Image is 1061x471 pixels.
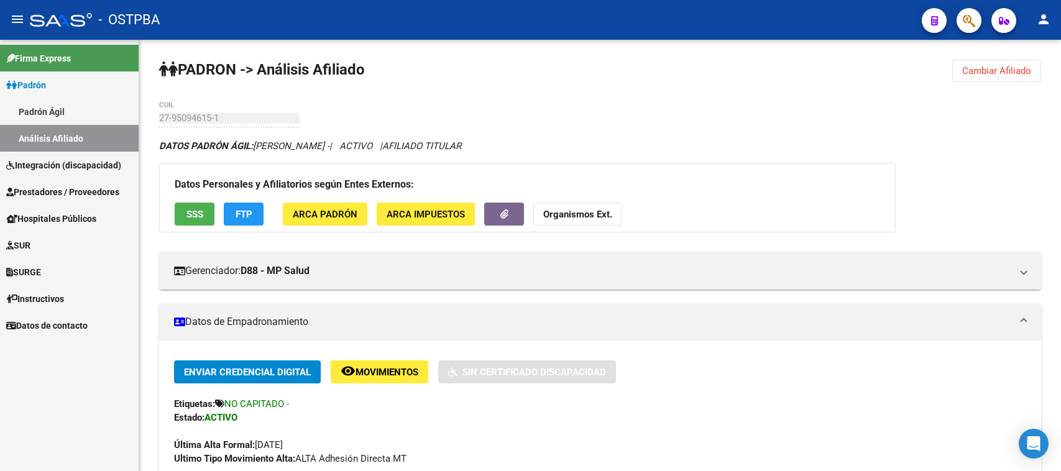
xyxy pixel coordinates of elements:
mat-panel-title: Gerenciador: [174,264,1011,278]
button: ARCA Padrón [283,203,367,226]
button: Enviar Credencial Digital [174,360,321,383]
span: Firma Express [6,52,71,65]
strong: Estado: [174,412,204,423]
mat-icon: remove_red_eye [341,364,356,378]
span: SUR [6,239,30,252]
mat-icon: menu [10,12,25,27]
strong: DATOS PADRÓN ÁGIL: [159,140,253,152]
span: Movimientos [356,367,418,378]
span: Integración (discapacidad) [6,158,121,172]
span: [DATE] [174,439,283,450]
span: Prestadores / Proveedores [6,185,119,199]
strong: Última Alta Formal: [174,439,255,450]
span: SURGE [6,265,41,279]
span: FTP [236,209,252,220]
span: SSS [186,209,203,220]
span: Cambiar Afiliado [962,65,1031,76]
i: | ACTIVO | [159,140,461,152]
strong: Organismos Ext. [543,209,612,220]
span: ALTA Adhesión Directa MT [174,453,406,464]
button: ARCA Impuestos [377,203,475,226]
span: AFILIADO TITULAR [382,140,461,152]
mat-icon: person [1036,12,1051,27]
strong: D88 - MP Salud [241,264,310,278]
strong: Etiquetas: [174,398,215,409]
strong: Ultimo Tipo Movimiento Alta: [174,453,295,464]
button: Sin Certificado Discapacidad [438,360,616,383]
h3: Datos Personales y Afiliatorios según Entes Externos: [175,176,880,193]
span: NO CAPITADO - [224,398,289,409]
span: Instructivos [6,292,64,306]
span: - OSTPBA [98,6,160,34]
span: ARCA Padrón [293,209,357,220]
mat-expansion-panel-header: Datos de Empadronamiento [159,303,1041,341]
button: Organismos Ext. [533,203,622,226]
strong: PADRON -> Análisis Afiliado [159,61,365,78]
button: Movimientos [331,360,428,383]
span: Enviar Credencial Digital [184,367,311,378]
button: FTP [224,203,264,226]
mat-expansion-panel-header: Gerenciador:D88 - MP Salud [159,252,1041,290]
button: SSS [175,203,214,226]
div: Open Intercom Messenger [1019,429,1049,459]
span: Sin Certificado Discapacidad [462,367,606,378]
span: Padrón [6,78,46,92]
span: ARCA Impuestos [387,209,465,220]
span: [PERSON_NAME] - [159,140,329,152]
button: Cambiar Afiliado [952,60,1041,82]
strong: ACTIVO [204,412,237,423]
mat-panel-title: Datos de Empadronamiento [174,315,1011,329]
span: Datos de contacto [6,319,88,332]
span: Hospitales Públicos [6,212,96,226]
